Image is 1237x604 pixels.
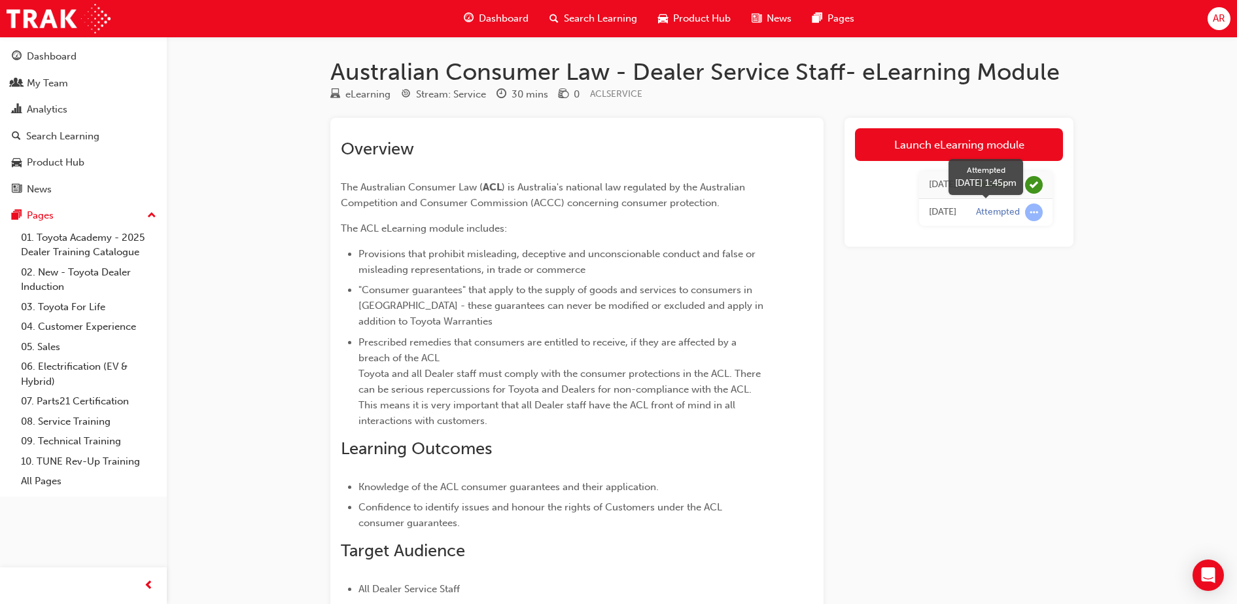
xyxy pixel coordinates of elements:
a: car-iconProduct Hub [648,5,741,32]
span: Learning resource code [590,88,642,99]
div: Search Learning [26,129,99,144]
div: 30 mins [512,87,548,102]
span: ) is Australia's national law regulated by the Australian Competition and Consumer Commission (AC... [341,181,748,209]
div: Type [330,86,391,103]
div: Product Hub [27,155,84,170]
img: Trak [7,4,111,33]
span: Provisions that prohibit misleading, deceptive and unconscionable conduct and false or misleading... [358,248,758,275]
span: ACL [483,181,502,193]
div: 0 [574,87,580,102]
span: learningRecordVerb_ATTEMPT-icon [1025,204,1043,221]
a: Analytics [5,98,162,122]
div: Dashboard [27,49,77,64]
div: Stream: Service [416,87,486,102]
div: Open Intercom Messenger [1193,560,1224,591]
a: 01. Toyota Academy - 2025 Dealer Training Catalogue [16,228,162,262]
a: 05. Sales [16,337,162,357]
span: people-icon [12,78,22,90]
span: News [767,11,792,26]
span: pages-icon [12,210,22,222]
span: learningResourceType_ELEARNING-icon [330,89,340,101]
span: AR [1213,11,1225,26]
span: search-icon [549,10,559,27]
span: learningRecordVerb_PASS-icon [1025,176,1043,194]
span: money-icon [559,89,568,101]
div: Price [559,86,580,103]
a: Product Hub [5,151,162,175]
span: Dashboard [479,11,529,26]
button: DashboardMy TeamAnalyticsSearch LearningProduct HubNews [5,42,162,204]
div: Thu May 16 2024 09:56:31 GMT+0800 (Australian Western Standard Time) [929,177,956,192]
span: up-icon [147,207,156,224]
div: [DATE] 1:45pm [955,176,1017,190]
a: All Pages [16,471,162,491]
span: news-icon [752,10,761,27]
a: search-iconSearch Learning [539,5,648,32]
div: Analytics [27,102,67,117]
h1: Australian Consumer Law - Dealer Service Staff- eLearning Module [330,58,1073,86]
div: Mon May 13 2024 13:45:47 GMT+0800 (Australian Western Standard Time) [929,205,956,220]
div: Attempted [976,206,1020,219]
span: car-icon [12,157,22,169]
span: prev-icon [144,578,154,594]
div: Duration [497,86,548,103]
a: News [5,177,162,202]
button: Pages [5,204,162,228]
a: Launch eLearning module [855,128,1063,161]
div: Stream [401,86,486,103]
button: AR [1208,7,1230,30]
a: 06. Electrification (EV & Hybrid) [16,357,162,391]
a: pages-iconPages [802,5,865,32]
span: pages-icon [812,10,822,27]
span: Confidence to identify issues and honour the rights of Customers under the ACL consumer guarantees. [358,501,725,529]
a: guage-iconDashboard [453,5,539,32]
span: Search Learning [564,11,637,26]
span: Target Audience [341,541,465,561]
span: Pages [828,11,854,26]
div: Pages [27,208,54,223]
span: chart-icon [12,104,22,116]
a: 10. TUNE Rev-Up Training [16,452,162,472]
a: 04. Customer Experience [16,317,162,337]
span: clock-icon [497,89,506,101]
span: Overview [341,139,414,159]
span: car-icon [658,10,668,27]
span: Learning Outcomes [341,438,492,459]
a: 08. Service Training [16,412,162,432]
span: guage-icon [464,10,474,27]
span: All Dealer Service Staff [358,583,460,595]
a: My Team [5,71,162,96]
div: My Team [27,76,68,91]
span: "Consumer guarantees" that apply to the supply of goods and services to consumers in [GEOGRAPHIC_... [358,284,766,327]
div: News [27,182,52,197]
span: Knowledge of the ACL consumer guarantees and their application. [358,481,659,493]
a: Search Learning [5,124,162,149]
div: eLearning [345,87,391,102]
span: Prescribed remedies that consumers are entitled to receive, if they are affected by a breach of t... [358,336,763,427]
a: news-iconNews [741,5,802,32]
div: Attempted [955,164,1017,176]
a: 09. Technical Training [16,431,162,452]
span: Product Hub [673,11,731,26]
span: search-icon [12,131,21,143]
a: 02. New - Toyota Dealer Induction [16,262,162,297]
a: Dashboard [5,44,162,69]
span: guage-icon [12,51,22,63]
span: news-icon [12,184,22,196]
a: 03. Toyota For Life [16,297,162,317]
span: The Australian Consumer Law ( [341,181,483,193]
span: The ACL eLearning module includes: [341,222,507,234]
span: target-icon [401,89,411,101]
a: 07. Parts21 Certification [16,391,162,412]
